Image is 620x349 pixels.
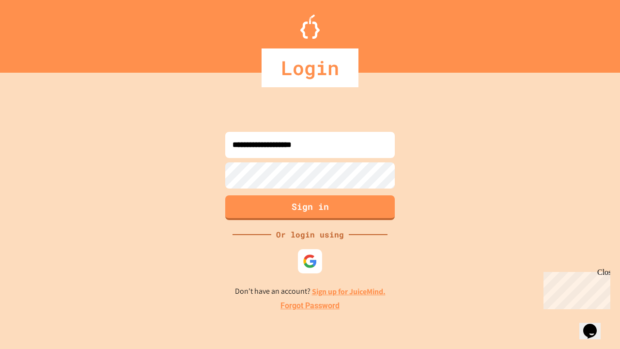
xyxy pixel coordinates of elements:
p: Don't have an account? [235,286,386,298]
div: Or login using [271,229,349,240]
img: Logo.svg [300,15,320,39]
img: google-icon.svg [303,254,317,269]
div: Login [262,48,358,87]
div: Chat with us now!Close [4,4,67,62]
a: Sign up for JuiceMind. [312,286,386,297]
button: Sign in [225,195,395,220]
iframe: chat widget [579,310,610,339]
iframe: chat widget [540,268,610,309]
a: Forgot Password [280,300,340,312]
